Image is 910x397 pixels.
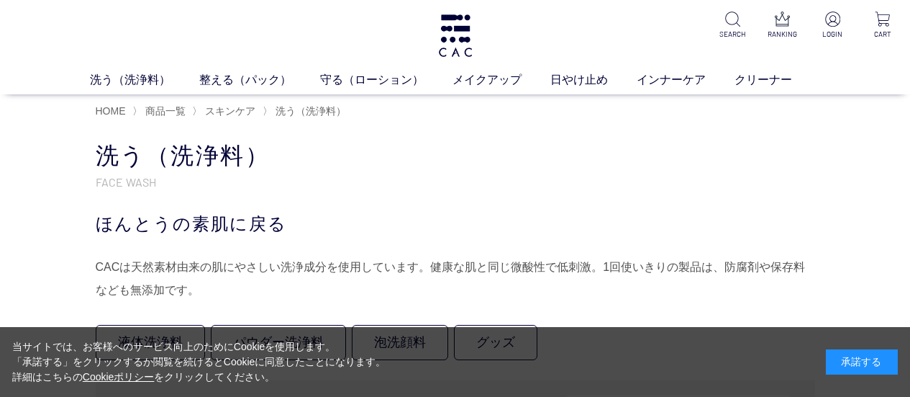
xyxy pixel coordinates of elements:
[96,325,205,360] a: 液体洗浄料
[96,211,815,237] div: ほんとうの素肌に戻る
[12,339,386,385] div: 当サイトでは、お客様へのサービス向上のためにCookieを使用します。 「承諾する」をクリックするか閲覧を続けるとCookieに同意したことになります。 詳細はこちらの をクリックしてください。
[866,12,898,40] a: CART
[766,29,798,40] p: RANKING
[273,105,346,117] a: 洗う（洗浄料）
[96,256,815,302] div: CACは天然素材由来の肌にやさしい洗浄成分を使用しています。健康な肌と同じ微酸性で低刺激。1回使いきりの製品は、防腐剤や保存料なども無添加です。
[145,105,186,117] span: 商品一覧
[826,349,898,375] div: 承諾する
[716,29,749,40] p: SEARCH
[263,104,350,118] li: 〉
[816,12,849,40] a: LOGIN
[96,105,126,117] a: HOME
[276,105,346,117] span: 洗う（洗浄料）
[192,104,259,118] li: 〉
[550,71,637,89] a: 日やけ止め
[205,105,255,117] span: スキンケア
[866,29,898,40] p: CART
[734,71,821,89] a: クリーナー
[637,71,734,89] a: インナーケア
[142,105,186,117] a: 商品一覧
[132,104,189,118] li: 〉
[452,71,550,89] a: メイクアップ
[437,14,474,57] img: logo
[83,371,155,383] a: Cookieポリシー
[96,140,815,171] h1: 洗う（洗浄料）
[90,71,199,89] a: 洗う（洗浄料）
[766,12,798,40] a: RANKING
[202,105,255,117] a: スキンケア
[96,174,815,189] p: FACE WASH
[211,325,346,360] a: パウダー洗浄料
[199,71,320,89] a: 整える（パック）
[454,325,537,360] a: グッズ
[352,325,448,360] a: 泡洗顔料
[320,71,452,89] a: 守る（ローション）
[716,12,749,40] a: SEARCH
[816,29,849,40] p: LOGIN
